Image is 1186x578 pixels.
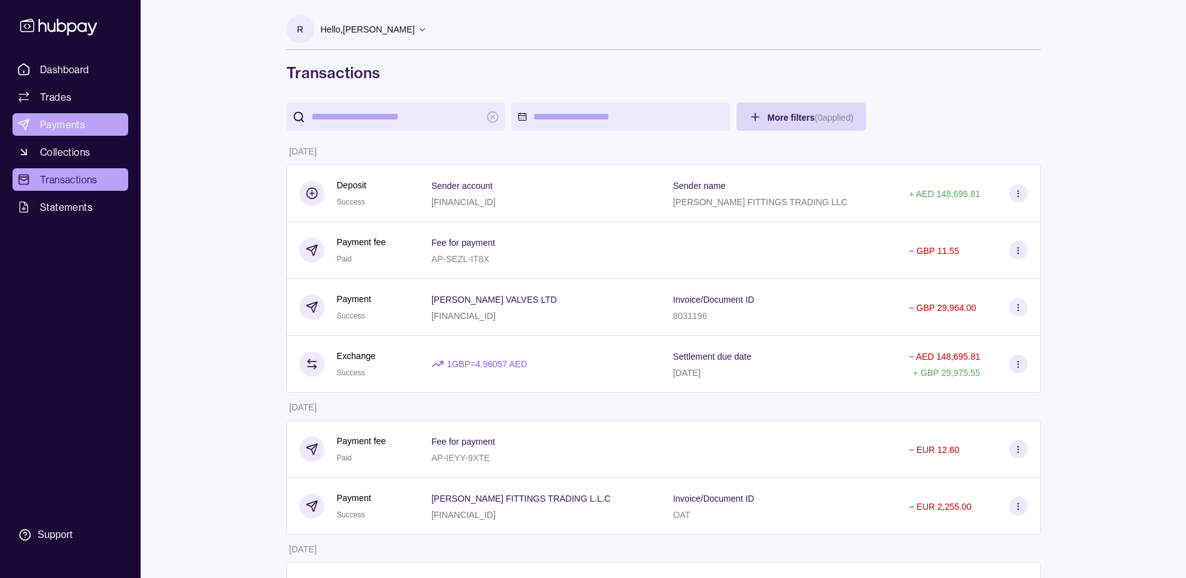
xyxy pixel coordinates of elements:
p: + GBP 29,975.55 [913,368,980,378]
span: Trades [40,89,71,104]
p: [DATE] [289,402,317,412]
p: Sender name [673,181,725,191]
span: Statements [40,200,93,215]
a: Collections [13,141,128,163]
p: [DATE] [673,368,700,378]
p: Payment fee [337,434,386,448]
span: Paid [337,454,352,462]
p: Payment fee [337,235,386,249]
span: Success [337,312,365,320]
span: Transactions [40,172,98,187]
p: Hello, [PERSON_NAME] [321,23,415,36]
p: [PERSON_NAME] VALVES LTD [431,295,557,305]
a: Payments [13,113,128,136]
p: Payment [337,292,371,306]
p: − EUR 12.60 [909,445,960,455]
span: Success [337,510,365,519]
span: Success [337,198,365,206]
a: Dashboard [13,58,128,81]
p: [FINANCIAL_ID] [431,197,496,207]
p: [FINANCIAL_ID] [431,311,496,321]
span: Paid [337,255,352,263]
span: Collections [40,144,90,160]
p: Fee for payment [431,437,495,447]
p: Fee for payment [431,238,495,248]
p: − GBP 11.55 [909,246,959,256]
a: Support [13,522,128,548]
p: 8031196 [673,311,707,321]
a: Statements [13,196,128,218]
p: ( 0 applied) [815,113,853,123]
p: R [297,23,303,36]
span: Payments [40,117,85,132]
p: 1 GBP = 4.96057 AED [447,357,527,371]
p: Settlement due date [673,352,751,362]
p: Invoice/Document ID [673,295,754,305]
p: [PERSON_NAME] FITTINGS TRADING LLC [673,197,847,207]
p: − GBP 29,964.00 [909,303,977,313]
a: Transactions [13,168,128,191]
span: More filters [768,113,854,123]
p: Sender account [431,181,493,191]
input: search [311,103,480,131]
p: [DATE] [289,146,317,156]
h1: Transactions [286,63,1041,83]
span: Dashboard [40,62,89,77]
p: Payment [337,491,371,505]
p: OAT [673,510,690,520]
p: AP-IEYY-9XTE [431,453,490,463]
button: More filters(0applied) [736,103,867,131]
div: Support [38,528,73,542]
a: Trades [13,86,128,108]
p: Deposit [337,178,366,192]
p: Invoice/Document ID [673,494,754,504]
p: − AED 148,695.81 [909,352,980,362]
p: − EUR 2,255.00 [909,502,972,512]
span: Success [337,368,365,377]
p: [FINANCIAL_ID] [431,510,496,520]
p: [DATE] [289,544,317,554]
p: AP-SEZL-IT8X [431,254,490,264]
p: [PERSON_NAME] FITTINGS TRADING L.L.C [431,494,611,504]
p: + AED 148,695.81 [909,189,980,199]
p: Exchange [337,349,376,363]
